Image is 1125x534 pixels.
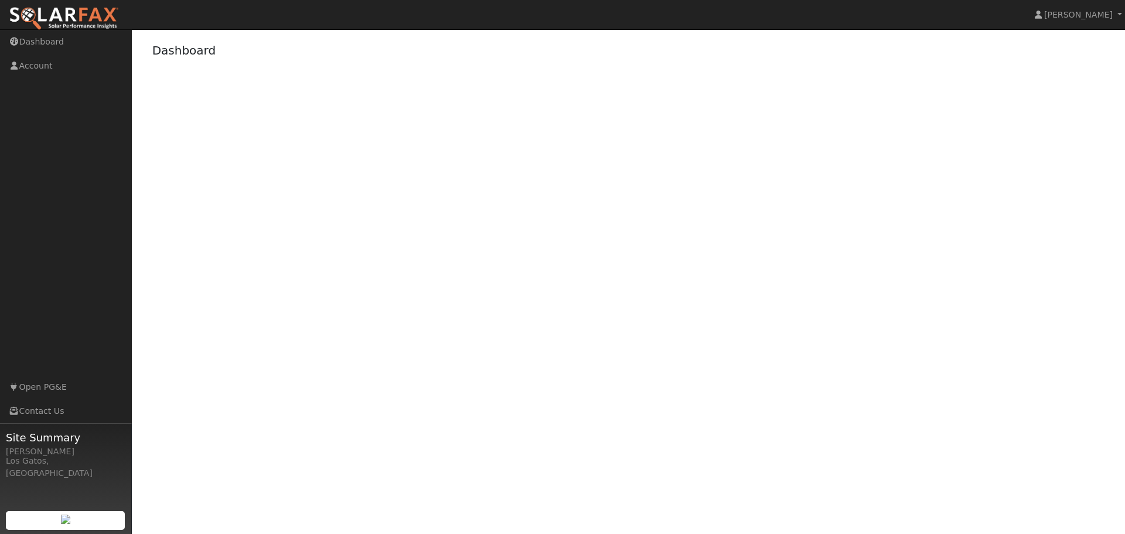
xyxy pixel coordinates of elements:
img: SolarFax [9,6,119,31]
div: [PERSON_NAME] [6,445,125,458]
div: Los Gatos, [GEOGRAPHIC_DATA] [6,455,125,479]
span: [PERSON_NAME] [1044,10,1113,19]
img: retrieve [61,515,70,524]
span: Site Summary [6,430,125,445]
a: Dashboard [152,43,216,57]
